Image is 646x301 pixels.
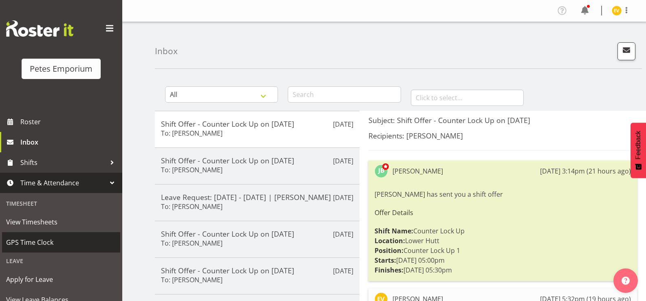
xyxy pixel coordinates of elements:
[375,226,413,235] strong: Shift Name:
[333,156,353,166] p: [DATE]
[375,246,403,255] strong: Position:
[161,129,223,137] h6: To: [PERSON_NAME]
[411,90,524,106] input: Click to select...
[6,20,73,37] img: Rosterit website logo
[368,116,637,125] h5: Subject: Shift Offer - Counter Lock Up on [DATE]
[2,195,120,212] div: Timesheet
[161,239,223,247] h6: To: [PERSON_NAME]
[161,202,223,211] h6: To: [PERSON_NAME]
[20,136,118,148] span: Inbox
[161,266,353,275] h5: Shift Offer - Counter Lock Up on [DATE]
[161,193,353,202] h5: Leave Request: [DATE] - [DATE] | [PERSON_NAME]
[622,277,630,285] img: help-xxl-2.png
[333,229,353,239] p: [DATE]
[333,266,353,276] p: [DATE]
[375,209,631,216] h6: Offer Details
[288,86,401,103] input: Search
[375,266,403,275] strong: Finishes:
[2,232,120,253] a: GPS Time Clock
[2,253,120,269] div: Leave
[631,123,646,178] button: Feedback - Show survey
[368,131,637,140] h5: Recipients: [PERSON_NAME]
[375,256,396,265] strong: Starts:
[540,166,631,176] div: [DATE] 3:14pm (21 hours ago)
[2,212,120,232] a: View Timesheets
[2,269,120,290] a: Apply for Leave
[612,6,622,15] img: eva-vailini10223.jpg
[6,273,116,286] span: Apply for Leave
[392,166,443,176] div: [PERSON_NAME]
[161,276,223,284] h6: To: [PERSON_NAME]
[6,236,116,248] span: GPS Time Clock
[161,119,353,128] h5: Shift Offer - Counter Lock Up on [DATE]
[333,193,353,202] p: [DATE]
[161,166,223,174] h6: To: [PERSON_NAME]
[333,119,353,129] p: [DATE]
[6,216,116,228] span: View Timesheets
[375,165,388,178] img: jodine-bunn132.jpg
[635,131,642,159] span: Feedback
[20,177,106,189] span: Time & Attendance
[375,236,405,245] strong: Location:
[161,156,353,165] h5: Shift Offer - Counter Lock Up on [DATE]
[30,63,93,75] div: Petes Emporium
[161,229,353,238] h5: Shift Offer - Counter Lock Up on [DATE]
[375,187,631,277] div: [PERSON_NAME] has sent you a shift offer Counter Lock Up Lower Hutt Counter Lock Up 1 [DATE] 05:0...
[155,46,178,56] h4: Inbox
[20,156,106,169] span: Shifts
[20,116,118,128] span: Roster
